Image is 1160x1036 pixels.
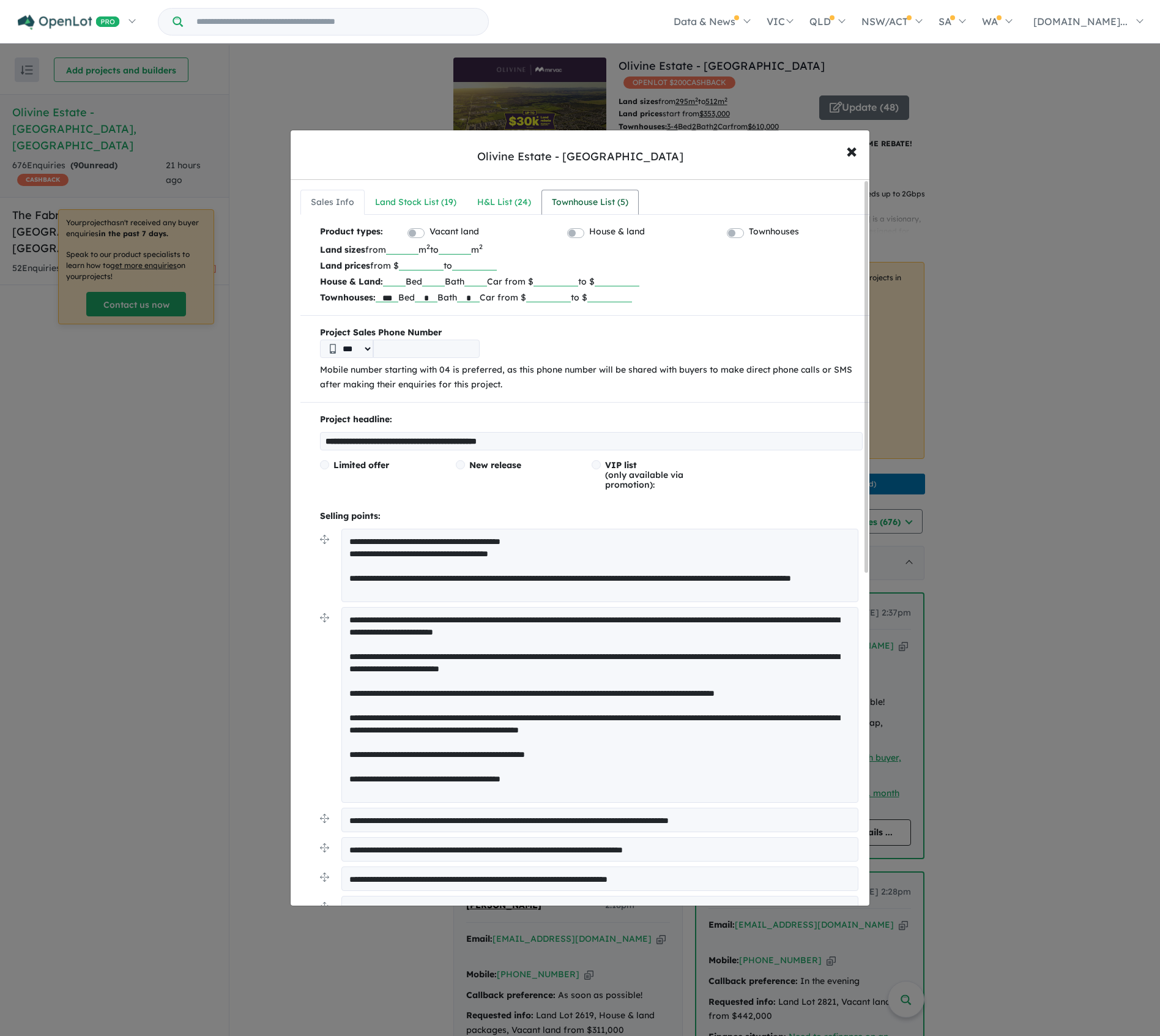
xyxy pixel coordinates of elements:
[320,902,329,911] img: drag.svg
[320,292,376,303] b: Townhouses:
[605,460,637,471] span: VIP list
[846,137,857,163] span: ×
[320,258,863,274] p: from $ to
[605,460,683,490] span: (only available via promotion):
[320,873,329,882] img: drag.svg
[333,460,389,471] span: Limited offer
[1033,15,1128,28] span: [DOMAIN_NAME]...
[330,344,336,354] img: Phone icon
[320,326,863,340] b: Project Sales Phone Number
[320,274,863,289] p: Bed Bath Car from $ to $
[552,195,628,210] div: Townhouse List ( 5 )
[749,225,799,239] label: Townhouses
[320,613,329,622] img: drag.svg
[320,225,383,241] b: Product types:
[429,225,479,239] label: Vacant land
[589,225,645,239] label: House & land
[320,244,365,255] b: Land sizes
[320,509,863,524] p: Selling points:
[18,15,120,30] img: Openlot PRO Logo White
[320,260,370,271] b: Land prices
[320,535,329,544] img: drag.svg
[320,289,863,305] p: Bed Bath Car from $ to $
[320,814,329,823] img: drag.svg
[320,363,863,392] p: Mobile number starting with 04 is preferred, as this phone number will be shared with buyers to m...
[469,460,521,471] span: New release
[320,843,329,852] img: drag.svg
[320,276,383,287] b: House & Land:
[479,242,483,251] sup: 2
[426,242,430,251] sup: 2
[320,242,863,258] p: from m to m
[477,195,531,210] div: H&L List ( 24 )
[320,412,863,427] p: Project headline:
[311,195,354,210] div: Sales Info
[477,149,683,165] div: Olivine Estate - [GEOGRAPHIC_DATA]
[185,9,486,35] input: Try estate name, suburb, builder or developer
[375,195,456,210] div: Land Stock List ( 19 )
